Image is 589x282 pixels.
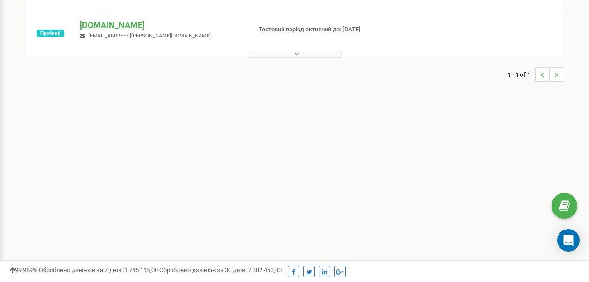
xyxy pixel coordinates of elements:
p: [DOMAIN_NAME] [80,19,243,31]
span: 1 - 1 of 1 [507,67,535,82]
span: 99,989% [9,267,37,274]
u: 7 382 453,00 [248,267,282,274]
span: Оброблено дзвінків за 30 днів : [159,267,282,274]
span: Оброблено дзвінків за 7 днів : [39,267,158,274]
span: Пробний [37,30,64,37]
div: Open Intercom Messenger [557,229,580,252]
nav: ... [507,58,563,91]
u: 1 745 115,00 [124,267,158,274]
span: [EMAIL_ADDRESS][PERSON_NAME][DOMAIN_NAME] [89,33,211,39]
p: Тестовий період активний до: [DATE] [259,25,378,34]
